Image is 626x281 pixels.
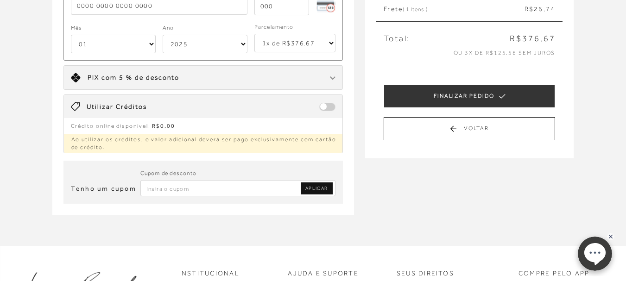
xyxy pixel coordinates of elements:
[152,123,175,129] span: R$0.00
[88,74,99,81] span: PIX
[525,5,534,12] span: R$
[179,269,240,278] p: Institucional
[71,184,136,194] h3: Tenho um cupom
[397,269,454,278] p: Seus Direitos
[403,6,428,12] span: ( 1 itens )
[101,74,179,81] span: com 5 % de desconto
[163,24,174,32] label: Ano
[288,269,359,278] p: Ajuda e Suporte
[544,5,556,12] span: ,74
[384,5,428,14] span: Frete
[454,50,556,56] span: ou 3x de R$125,56 sem juros
[64,134,343,153] p: Ao utilizar os créditos, o valor adicional deverá ser pago exclusivamente com cartão de crédito.
[71,24,82,32] label: Mês
[384,117,555,140] button: Voltar
[254,23,293,31] label: Parcelamento
[534,5,543,12] span: 26
[330,76,335,80] img: chevron
[510,33,555,44] span: R$376,67
[140,169,196,178] label: Cupom de desconto
[305,185,328,192] span: APLICAR
[87,102,147,112] span: Utilizar Créditos
[384,85,555,108] button: FINALIZAR PEDIDO
[384,33,410,44] span: Total:
[140,180,336,196] input: Inserir Código da Promoção
[519,269,590,278] p: COMPRE PELO APP
[71,123,151,129] span: Crédito online disponível:
[301,182,333,194] a: Aplicar Código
